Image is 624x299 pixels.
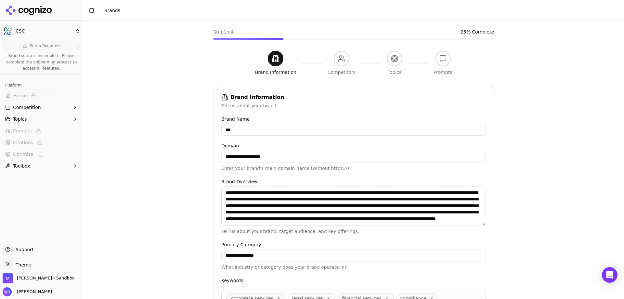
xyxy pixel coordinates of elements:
span: Brands [104,8,120,13]
button: Topics [3,114,80,124]
div: Open Intercom Messenger [602,267,617,283]
label: Primary Category [221,242,486,247]
span: CSC [16,28,72,34]
span: Toolbox [13,163,30,169]
span: Melissa Dowd - Sandbox [17,275,74,281]
p: Tell us about your brand, target audience, and key offerings. [221,228,486,235]
button: Toolbox [3,161,80,171]
label: Keywords [221,278,486,283]
label: Brand Name [221,117,486,121]
p: Enter your brand's main domain name (without https://) [221,165,486,171]
button: Competition [3,102,80,113]
span: [PERSON_NAME] [14,289,52,295]
span: Theme [13,262,31,267]
button: Open user button [3,287,52,296]
img: CSC [3,26,13,36]
div: Competitors [328,69,356,75]
span: Optimize [13,151,33,157]
span: Topics [13,116,27,122]
div: Tell us about your brand [221,102,486,109]
button: Open organization switcher [3,273,74,283]
span: 25 % Complete [461,29,494,35]
div: Brand Information [221,94,486,101]
div: Topics [388,69,402,75]
p: What industry or category does your brand operate in? [221,264,486,270]
label: Brand Overview [221,179,486,184]
span: Prompts [13,128,32,134]
span: Step 1 of 4 [213,29,234,35]
div: Prompts [434,69,452,75]
nav: breadcrumb [104,7,120,14]
span: Setup Required [30,43,59,48]
span: Support [13,246,33,253]
div: Brand Information [255,69,296,75]
span: Competition [13,104,41,111]
span: Home [13,92,27,99]
img: Will Downey [3,287,12,296]
img: Melissa Dowd - Sandbox [3,273,13,283]
label: Domain [221,143,486,148]
p: Brand setup is incomplete. Please complete the onboarding process to access all features. [4,53,79,72]
span: Citations [13,139,33,146]
div: Platform [3,80,80,90]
